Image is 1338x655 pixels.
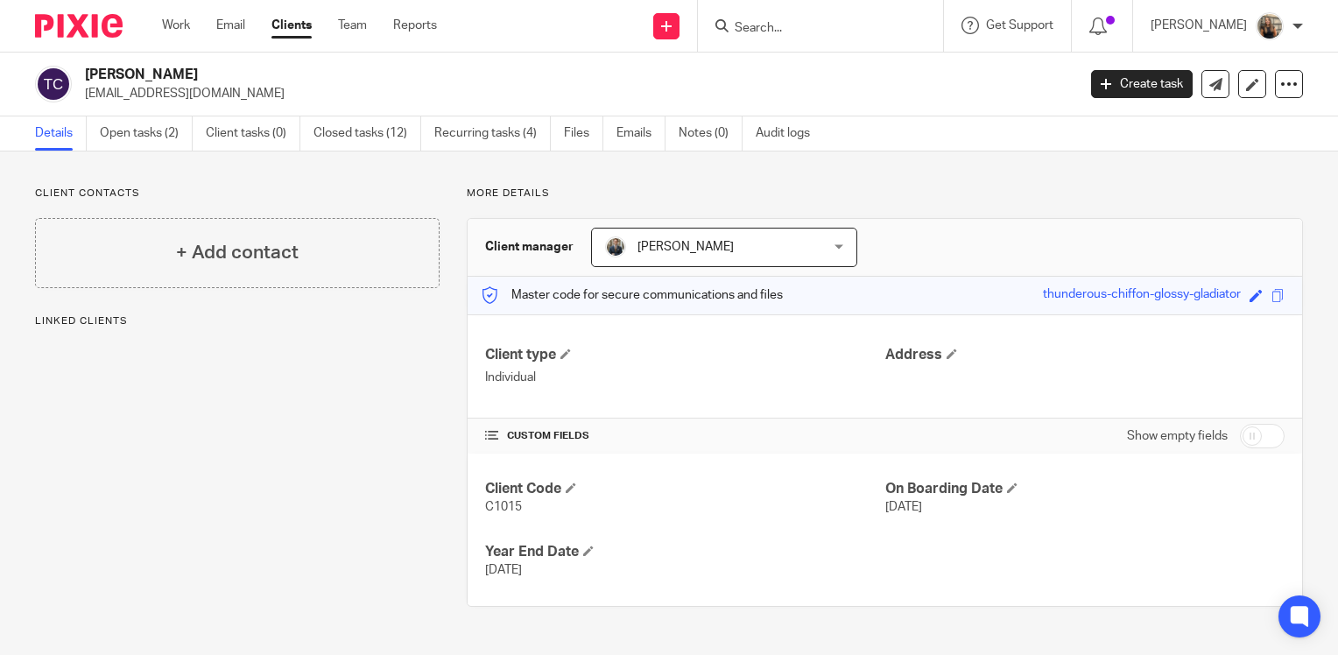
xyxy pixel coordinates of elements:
[393,17,437,34] a: Reports
[616,116,665,151] a: Emails
[485,238,574,256] h3: Client manager
[85,66,869,84] h2: [PERSON_NAME]
[216,17,245,34] a: Email
[35,314,440,328] p: Linked clients
[733,21,891,37] input: Search
[485,543,884,561] h4: Year End Date
[481,286,783,304] p: Master code for secure communications and files
[1043,285,1241,306] div: thunderous-chiffon-glossy-gladiator
[162,17,190,34] a: Work
[485,501,522,513] span: C1015
[485,564,522,576] span: [DATE]
[35,116,87,151] a: Details
[1127,427,1228,445] label: Show empty fields
[679,116,743,151] a: Notes (0)
[485,346,884,364] h4: Client type
[485,480,884,498] h4: Client Code
[313,116,421,151] a: Closed tasks (12)
[564,116,603,151] a: Files
[885,480,1285,498] h4: On Boarding Date
[35,14,123,38] img: Pixie
[1151,17,1247,34] p: [PERSON_NAME]
[485,429,884,443] h4: CUSTOM FIELDS
[467,187,1303,201] p: More details
[85,85,1065,102] p: [EMAIL_ADDRESS][DOMAIN_NAME]
[986,19,1053,32] span: Get Support
[756,116,823,151] a: Audit logs
[637,241,734,253] span: [PERSON_NAME]
[271,17,312,34] a: Clients
[338,17,367,34] a: Team
[35,187,440,201] p: Client contacts
[1091,70,1193,98] a: Create task
[206,116,300,151] a: Client tasks (0)
[100,116,193,151] a: Open tasks (2)
[35,66,72,102] img: svg%3E
[605,236,626,257] img: Headshot.jpg
[1256,12,1284,40] img: pic.png
[485,369,884,386] p: Individual
[176,239,299,266] h4: + Add contact
[885,346,1285,364] h4: Address
[885,501,922,513] span: [DATE]
[434,116,551,151] a: Recurring tasks (4)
